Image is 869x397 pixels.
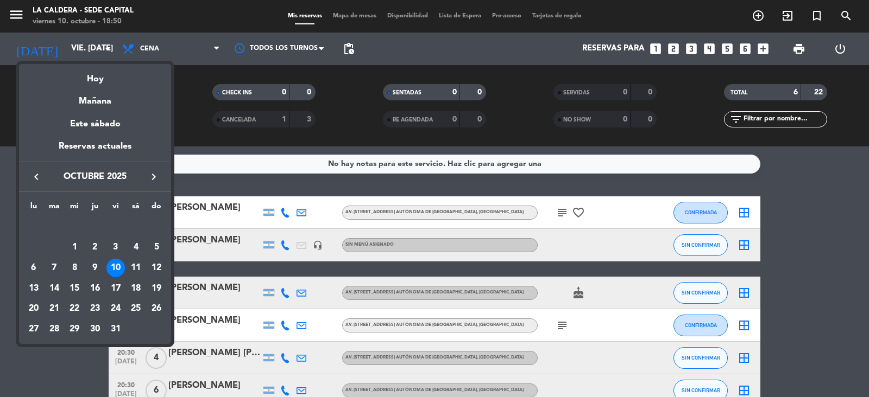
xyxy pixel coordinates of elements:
div: 28 [45,320,64,338]
th: sábado [126,200,147,217]
td: 31 de octubre de 2025 [105,319,126,340]
button: keyboard_arrow_left [27,170,46,184]
td: 29 de octubre de 2025 [64,319,85,340]
div: Este sábado [19,109,171,139]
div: 10 [106,259,125,277]
div: 11 [127,259,145,277]
div: 26 [147,299,166,318]
div: 15 [65,279,84,298]
td: 11 de octubre de 2025 [126,258,147,278]
div: 13 [24,279,43,298]
td: 7 de octubre de 2025 [44,258,65,278]
th: lunes [23,200,44,217]
td: 30 de octubre de 2025 [85,319,105,340]
td: 10 de octubre de 2025 [105,258,126,278]
div: 27 [24,320,43,338]
th: viernes [105,200,126,217]
td: 21 de octubre de 2025 [44,298,65,319]
div: 29 [65,320,84,338]
span: octubre 2025 [46,170,144,184]
div: 21 [45,299,64,318]
td: 5 de octubre de 2025 [146,237,167,258]
div: 23 [86,299,104,318]
div: 1 [65,238,84,257]
th: domingo [146,200,167,217]
td: 22 de octubre de 2025 [64,298,85,319]
td: 18 de octubre de 2025 [126,278,147,299]
div: 2 [86,238,104,257]
div: 5 [147,238,166,257]
div: 6 [24,259,43,277]
div: 30 [86,320,104,338]
td: 23 de octubre de 2025 [85,298,105,319]
div: 7 [45,259,64,277]
td: 4 de octubre de 2025 [126,237,147,258]
td: 20 de octubre de 2025 [23,298,44,319]
div: 16 [86,279,104,298]
td: 16 de octubre de 2025 [85,278,105,299]
div: Mañana [19,86,171,108]
div: 4 [127,238,145,257]
button: keyboard_arrow_right [144,170,163,184]
td: 27 de octubre de 2025 [23,319,44,340]
div: 24 [106,299,125,318]
td: 14 de octubre de 2025 [44,278,65,299]
td: 6 de octubre de 2025 [23,258,44,278]
td: 13 de octubre de 2025 [23,278,44,299]
div: Reservas actuales [19,139,171,162]
div: 31 [106,320,125,338]
div: 19 [147,279,166,298]
td: 24 de octubre de 2025 [105,298,126,319]
div: 14 [45,279,64,298]
td: 1 de octubre de 2025 [64,237,85,258]
div: 18 [127,279,145,298]
td: 8 de octubre de 2025 [64,258,85,278]
div: 12 [147,259,166,277]
div: Hoy [19,64,171,86]
th: martes [44,200,65,217]
th: jueves [85,200,105,217]
td: 12 de octubre de 2025 [146,258,167,278]
td: OCT. [23,217,167,238]
div: 20 [24,299,43,318]
td: 3 de octubre de 2025 [105,237,126,258]
td: 28 de octubre de 2025 [44,319,65,340]
td: 17 de octubre de 2025 [105,278,126,299]
div: 25 [127,299,145,318]
td: 19 de octubre de 2025 [146,278,167,299]
div: 17 [106,279,125,298]
td: 15 de octubre de 2025 [64,278,85,299]
div: 8 [65,259,84,277]
i: keyboard_arrow_right [147,170,160,183]
td: 9 de octubre de 2025 [85,258,105,278]
th: miércoles [64,200,85,217]
div: 22 [65,299,84,318]
td: 26 de octubre de 2025 [146,298,167,319]
div: 9 [86,259,104,277]
i: keyboard_arrow_left [30,170,43,183]
td: 2 de octubre de 2025 [85,237,105,258]
div: 3 [106,238,125,257]
td: 25 de octubre de 2025 [126,298,147,319]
